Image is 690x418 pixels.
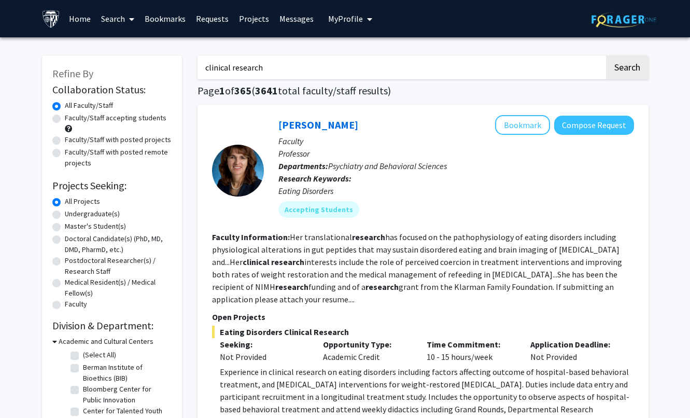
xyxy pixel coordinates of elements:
[278,147,634,160] p: Professor
[212,326,634,338] span: Eating Disorders Clinical Research
[271,257,304,267] b: research
[323,338,411,351] p: Opportunity Type:
[212,311,634,323] p: Open Projects
[52,83,172,96] h2: Collaboration Status:
[554,116,634,135] button: Compose Request to Angela Guarda
[606,55,649,79] button: Search
[278,118,358,131] a: [PERSON_NAME]
[52,67,93,80] span: Refine By
[8,371,44,410] iframe: Chat
[212,232,290,242] b: Faculty Information:
[365,282,399,292] b: research
[52,319,172,332] h2: Division & Department:
[530,338,618,351] p: Application Deadline:
[65,255,172,277] label: Postdoctoral Researcher(s) / Research Staff
[328,161,447,171] span: Psychiatry and Behavioral Sciences
[65,233,172,255] label: Doctoral Candidate(s) (PhD, MD, DMD, PharmD, etc.)
[65,134,171,145] label: Faculty/Staff with posted projects
[220,351,308,363] div: Not Provided
[243,257,270,267] b: clinical
[65,113,166,123] label: Faculty/Staff accepting students
[592,11,656,27] img: ForagerOne Logo
[220,338,308,351] p: Seeking:
[139,1,191,37] a: Bookmarks
[278,201,359,218] mat-chip: Accepting Students
[275,282,308,292] b: research
[198,55,604,79] input: Search Keywords
[65,221,126,232] label: Master's Student(s)
[278,161,328,171] b: Departments:
[65,196,100,207] label: All Projects
[278,185,634,197] div: Eating Disorders
[315,338,419,363] div: Academic Credit
[219,84,225,97] span: 1
[495,115,550,135] button: Add Angela Guarda to Bookmarks
[65,208,120,219] label: Undergraduate(s)
[42,10,60,28] img: Johns Hopkins University Logo
[59,336,153,347] h3: Academic and Cultural Centers
[65,147,172,169] label: Faculty/Staff with posted remote projects
[255,84,278,97] span: 3641
[64,1,96,37] a: Home
[52,179,172,192] h2: Projects Seeking:
[352,232,385,242] b: research
[212,232,622,304] fg-read-more: Her translational has focused on the pathophysiology of eating disorders including physiological ...
[83,362,169,384] label: Berman Institute of Bioethics (BIB)
[234,1,274,37] a: Projects
[419,338,523,363] div: 10 - 15 hours/week
[65,100,113,111] label: All Faculty/Staff
[427,338,515,351] p: Time Commitment:
[278,173,351,184] b: Research Keywords:
[278,135,634,147] p: Faculty
[234,84,251,97] span: 365
[65,299,87,310] label: Faculty
[96,1,139,37] a: Search
[191,1,234,37] a: Requests
[83,350,116,360] label: (Select All)
[274,1,319,37] a: Messages
[65,277,172,299] label: Medical Resident(s) / Medical Fellow(s)
[198,85,649,97] h1: Page of ( total faculty/staff results)
[328,13,363,24] span: My Profile
[523,338,626,363] div: Not Provided
[83,384,169,406] label: Bloomberg Center for Public Innovation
